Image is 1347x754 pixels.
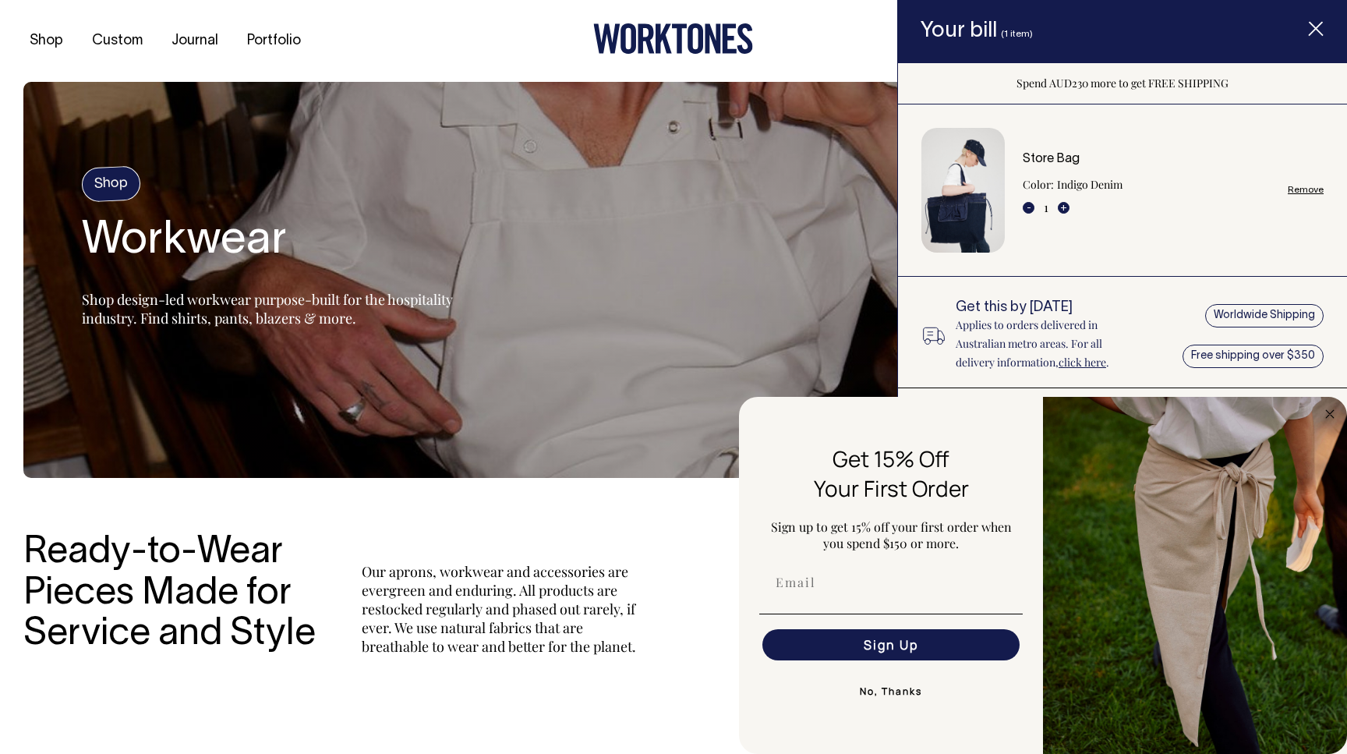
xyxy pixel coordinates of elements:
button: + [1058,202,1069,214]
dt: Color: [1023,175,1054,194]
button: Sign Up [762,629,1020,660]
a: Store Bag [1023,154,1080,165]
a: Custom [86,28,149,54]
img: 5e34ad8f-4f05-4173-92a8-ea475ee49ac9.jpeg [1043,397,1347,754]
a: click here [1059,355,1106,370]
p: Our aprons, workwear and accessories are evergreen and enduring. All products are restocked regul... [362,562,642,656]
h1: Workwear [82,217,472,267]
h6: Get this by [DATE] [956,300,1140,316]
span: Shop design-led workwear purpose-built for the hospitality industry. Find shirts, pants, blazers ... [82,290,453,327]
a: Portfolio [241,28,307,54]
div: FLYOUT Form [739,397,1347,754]
input: Email [762,567,1020,598]
a: Journal [165,28,224,54]
button: No, Thanks [759,676,1023,707]
dd: Indigo Denim [1057,175,1122,194]
span: Spend AUD230 more to get FREE SHIPPING [1016,76,1229,90]
span: Your First Order [814,473,969,503]
button: - [1023,202,1034,214]
a: Shop [23,28,69,54]
img: Store Bag [921,128,1005,253]
a: Remove [1288,185,1324,195]
img: underline [759,614,1023,614]
button: Close dialog [1320,405,1339,423]
span: Get 15% Off [833,444,949,473]
p: Applies to orders delivered in Australian metro areas. For all delivery information, . [956,316,1140,372]
h3: Ready-to-Wear Pieces Made for Service and Style [23,533,327,656]
span: (1 item) [1001,30,1033,38]
h4: Shop [81,165,141,202]
span: Sign up to get 15% off your first order when you spend $150 or more. [771,519,1012,551]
